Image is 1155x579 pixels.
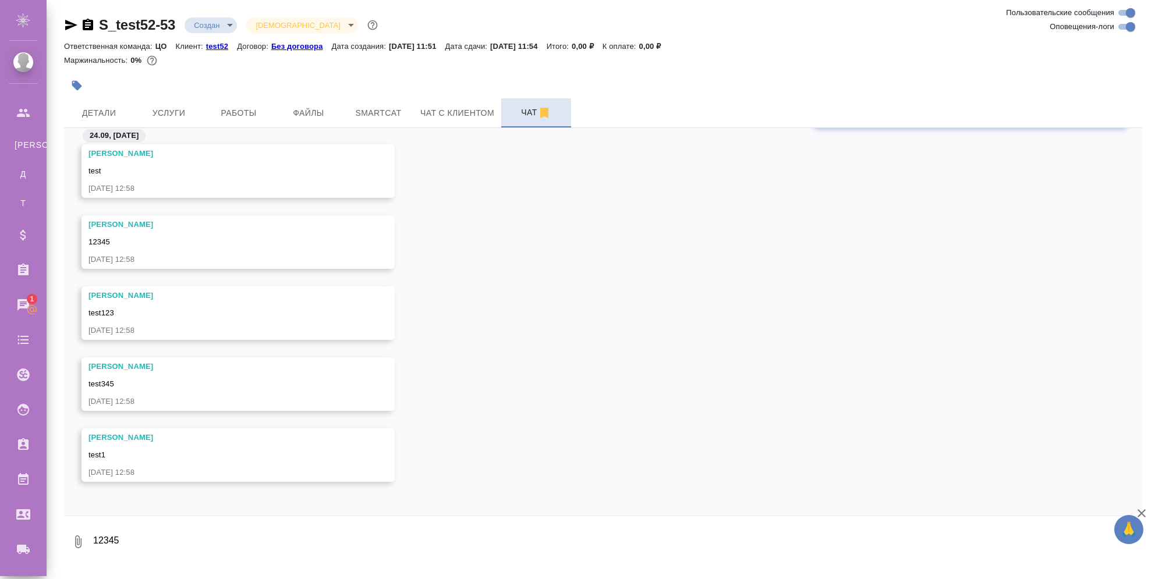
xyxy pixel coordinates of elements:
[246,17,357,33] div: Создан
[90,130,139,141] p: 24.09, [DATE]
[3,290,44,319] a: 1
[88,467,354,478] div: [DATE] 12:58
[9,191,38,215] a: Т
[88,396,354,407] div: [DATE] 12:58
[81,18,95,32] button: Скопировать ссылку
[1119,517,1139,542] span: 🙏
[211,106,267,120] span: Работы
[88,219,354,230] div: [PERSON_NAME]
[420,106,494,120] span: Чат с клиентом
[64,42,155,51] p: Ответственная команда:
[547,42,572,51] p: Итого:
[365,17,380,33] button: Доп статусы указывают на важность/срочность заказа
[271,41,332,51] a: Без договора
[141,106,197,120] span: Услуги
[88,237,110,246] span: 12345
[1114,515,1143,544] button: 🙏
[350,106,406,120] span: Smartcat
[603,42,639,51] p: К оплате:
[88,379,114,388] span: test345
[9,162,38,186] a: Д
[15,168,32,180] span: Д
[88,308,114,317] span: test123
[15,139,32,151] span: [PERSON_NAME]
[88,290,354,301] div: [PERSON_NAME]
[88,183,354,194] div: [DATE] 12:58
[1050,21,1114,33] span: Оповещения-логи
[332,42,389,51] p: Дата создания:
[88,450,105,459] span: test1
[23,293,41,305] span: 1
[88,432,354,443] div: [PERSON_NAME]
[445,42,490,51] p: Дата сдачи:
[88,325,354,336] div: [DATE] 12:58
[572,42,603,51] p: 0,00 ₽
[537,106,551,120] svg: Отписаться
[15,197,32,209] span: Т
[71,106,127,120] span: Детали
[389,42,445,51] p: [DATE] 11:51
[64,73,90,98] button: Добавить тэг
[206,42,237,51] p: test52
[88,361,354,372] div: [PERSON_NAME]
[88,148,354,159] div: [PERSON_NAME]
[508,105,564,120] span: Чат
[9,133,38,157] a: [PERSON_NAME]
[155,42,176,51] p: ЦО
[130,56,144,65] p: 0%
[144,53,160,68] button: 1.00 RUB;
[64,18,78,32] button: Скопировать ссылку для ЯМессенджера
[252,20,343,30] button: [DEMOGRAPHIC_DATA]
[271,42,332,51] p: Без договора
[185,17,237,33] div: Создан
[639,42,670,51] p: 0,00 ₽
[490,42,547,51] p: [DATE] 11:54
[64,56,130,65] p: Маржинальность:
[99,17,175,33] a: S_test52-53
[88,254,354,265] div: [DATE] 12:58
[176,42,206,51] p: Клиент:
[281,106,336,120] span: Файлы
[206,41,237,51] a: test52
[1006,7,1114,19] span: Пользовательские сообщения
[237,42,271,51] p: Договор:
[88,166,101,175] span: test
[190,20,223,30] button: Создан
